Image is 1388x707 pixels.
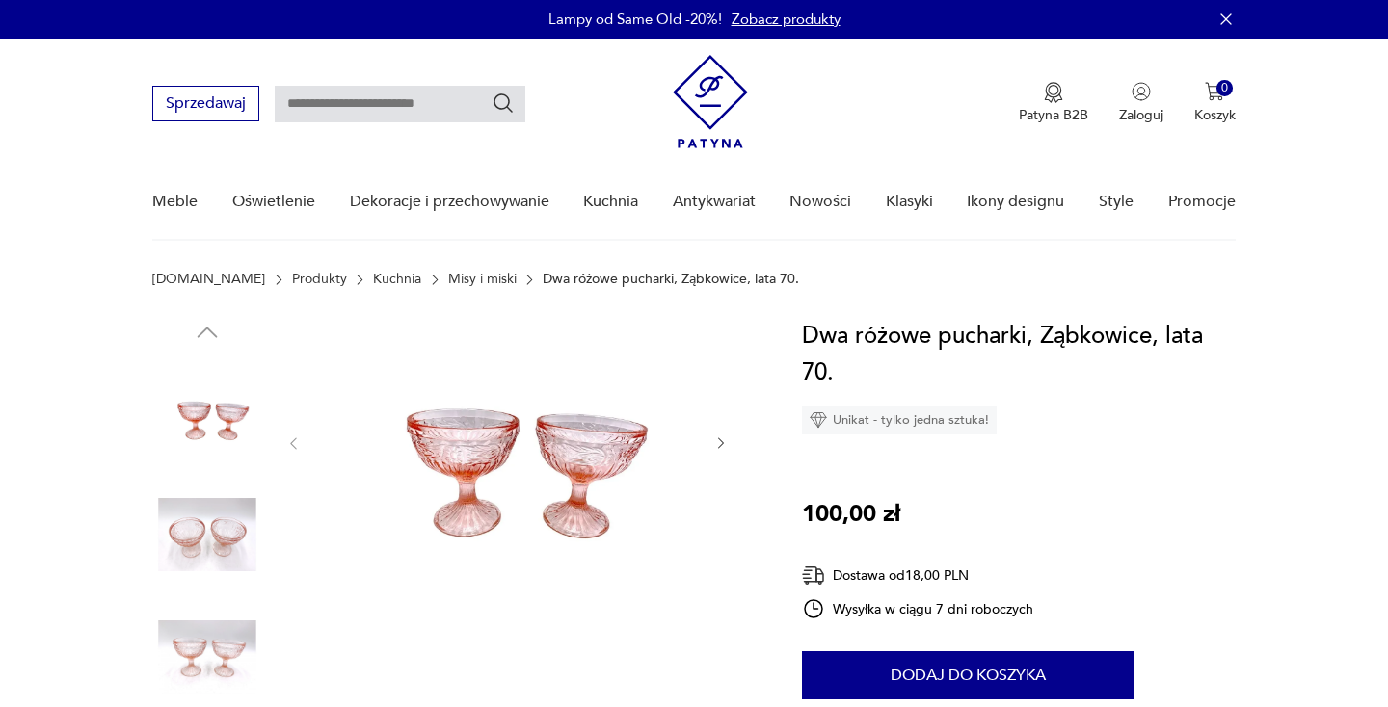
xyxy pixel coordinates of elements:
button: 0Koszyk [1194,82,1236,124]
a: Klasyki [886,165,933,239]
a: Produkty [292,272,347,287]
p: Zaloguj [1119,106,1163,124]
img: Ikonka użytkownika [1132,82,1151,101]
button: Zaloguj [1119,82,1163,124]
button: Szukaj [492,92,515,115]
a: Zobacz produkty [732,10,841,29]
a: Promocje [1168,165,1236,239]
div: Unikat - tylko jedna sztuka! [802,406,997,434]
img: Patyna - sklep z meblami i dekoracjami vintage [673,55,748,148]
img: Zdjęcie produktu Dwa różowe pucharki, Ząbkowice, lata 70. [152,480,262,589]
div: Dostawa od 18,00 PLN [802,563,1033,588]
a: Dekoracje i przechowywanie [350,165,549,239]
div: 0 [1216,80,1233,96]
p: Dwa różowe pucharki, Ząbkowice, lata 70. [543,272,799,287]
button: Patyna B2B [1019,82,1088,124]
a: Misy i miski [448,272,517,287]
p: Koszyk [1194,106,1236,124]
img: Ikona medalu [1044,82,1063,103]
p: 100,00 zł [802,496,900,533]
p: Lampy od Same Old -20%! [548,10,722,29]
div: Wysyłka w ciągu 7 dni roboczych [802,597,1033,620]
img: Zdjęcie produktu Dwa różowe pucharki, Ząbkowice, lata 70. [152,356,262,466]
img: Ikona koszyka [1205,82,1224,101]
a: Style [1099,165,1134,239]
a: Ikony designu [967,165,1064,239]
a: Antykwariat [673,165,756,239]
button: Dodaj do koszyka [802,651,1134,699]
h1: Dwa różowe pucharki, Ząbkowice, lata 70. [802,318,1235,391]
a: Kuchnia [583,165,638,239]
a: Ikona medaluPatyna B2B [1019,82,1088,124]
img: Ikona diamentu [810,411,827,429]
a: [DOMAIN_NAME] [152,272,265,287]
a: Kuchnia [373,272,421,287]
a: Sprzedawaj [152,98,259,112]
img: Zdjęcie produktu Dwa różowe pucharki, Ząbkowice, lata 70. [321,318,693,565]
a: Nowości [789,165,851,239]
img: Ikona dostawy [802,563,825,588]
a: Oświetlenie [232,165,315,239]
button: Sprzedawaj [152,86,259,121]
p: Patyna B2B [1019,106,1088,124]
a: Meble [152,165,198,239]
